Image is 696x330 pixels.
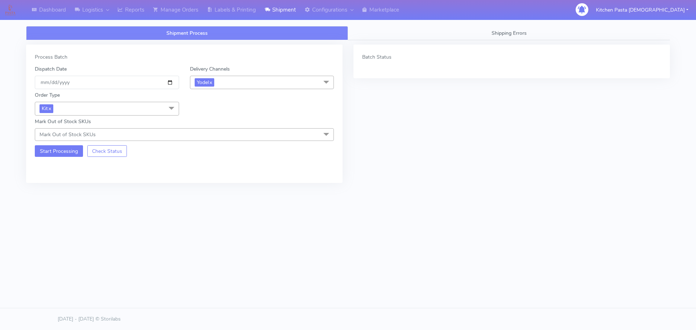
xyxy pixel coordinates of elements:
span: Mark Out of Stock SKUs [40,131,96,138]
label: Delivery Channels [190,65,230,73]
button: Check Status [87,145,127,157]
div: Process Batch [35,53,334,61]
span: Shipping Errors [492,30,527,37]
span: Yodel [195,78,214,87]
span: Shipment Process [166,30,208,37]
a: x [48,104,51,112]
label: Mark Out of Stock SKUs [35,118,91,125]
label: Dispatch Date [35,65,67,73]
ul: Tabs [26,26,670,40]
span: Kit [40,104,53,113]
label: Order Type [35,91,60,99]
button: Kitchen Pasta [DEMOGRAPHIC_DATA] [591,3,694,17]
button: Start Processing [35,145,83,157]
div: Batch Status [362,53,661,61]
a: x [209,78,212,86]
